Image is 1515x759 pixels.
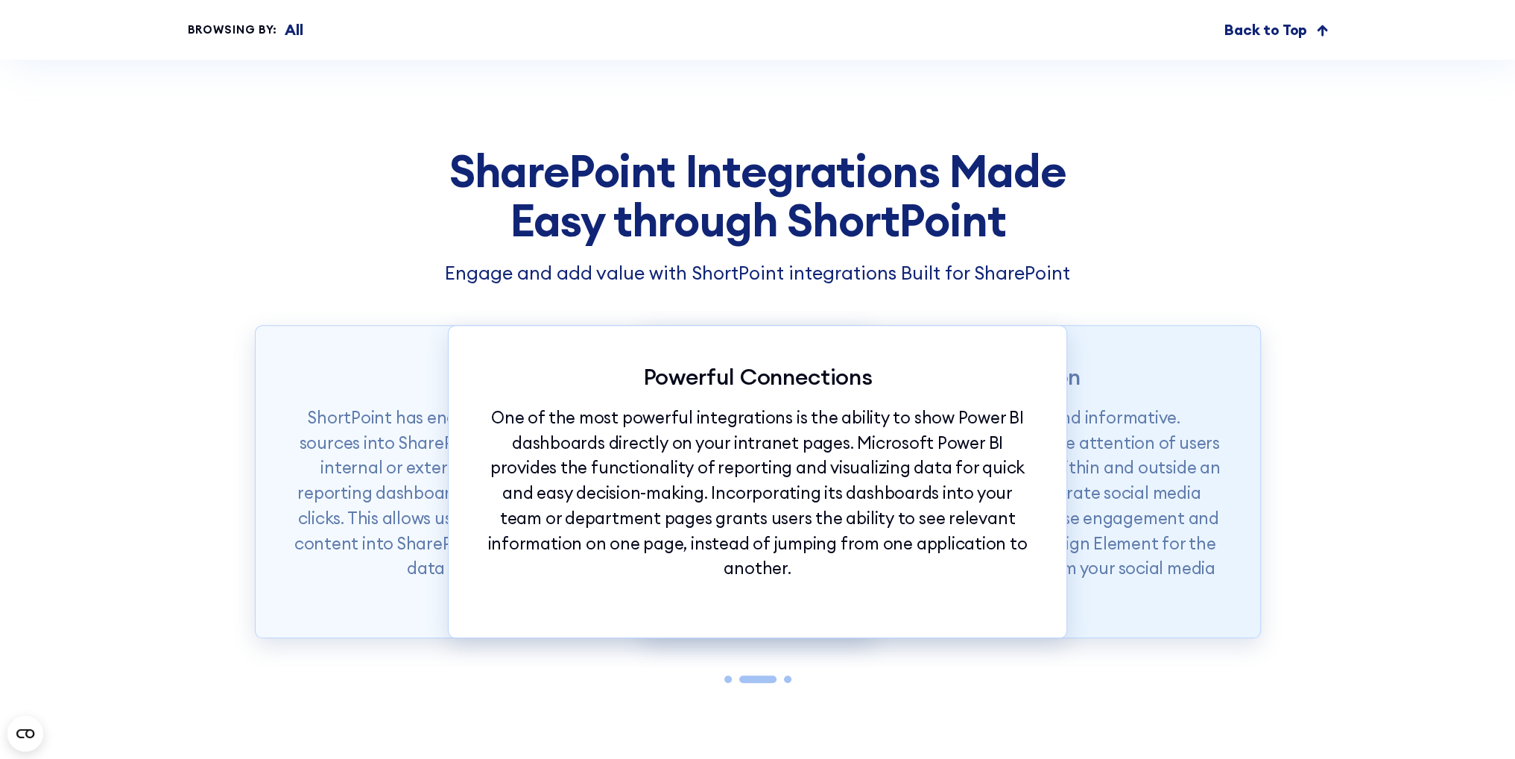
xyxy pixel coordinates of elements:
[255,259,1261,288] h3: Engage and add value with ShortPoint integrations Built for SharePoint
[1224,19,1307,41] p: Back to Top
[188,22,278,39] div: Browsing by:
[255,146,1261,245] h2: SharePoint Integrations Made Easy through ShortPoint
[293,363,835,390] p: Dynamic Content
[285,19,303,41] p: All
[486,363,1028,390] p: Powerful Connections
[293,405,835,581] p: ShortPoint has enabled easy and seamless integration of content sources into SharePoint intranet ...
[486,405,1028,581] p: One of the most powerful integrations is the ability to show Power BI dashboards directly on your...
[1224,19,1327,41] a: Back to Top
[7,716,43,752] button: Open CMP widget
[1247,587,1515,759] iframe: Chat Widget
